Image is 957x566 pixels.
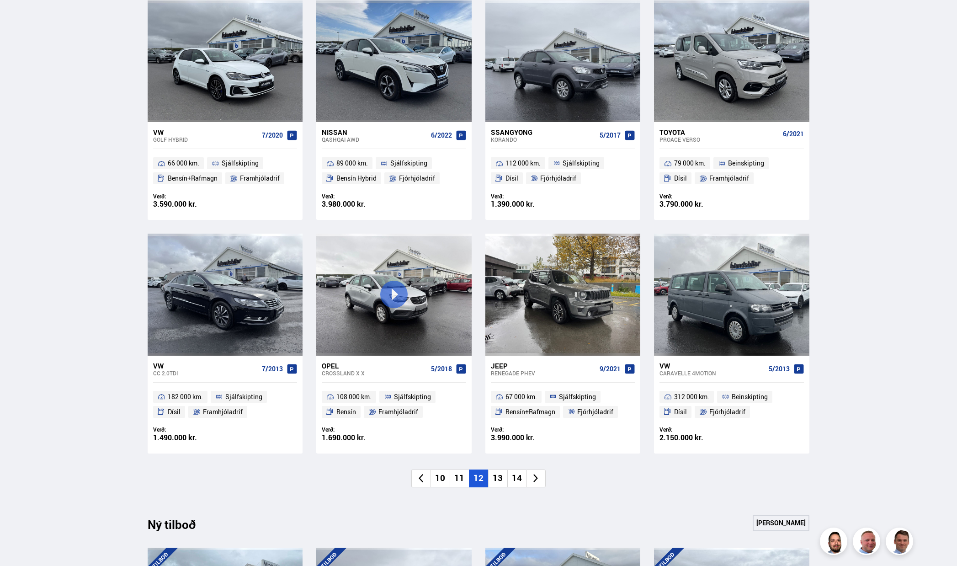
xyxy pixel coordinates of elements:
[322,362,427,370] div: Opel
[168,391,203,402] span: 182 000 km.
[674,158,706,169] span: 79 000 km.
[654,122,809,220] a: Toyota Proace VERSO 6/2021 79 000 km. Beinskipting Dísil Framhjóladrif Verð: 3.790.000 kr.
[322,136,427,143] div: Qashqai AWD
[659,136,779,143] div: Proace VERSO
[491,136,596,143] div: Korando
[485,122,640,220] a: Ssangyong Korando 5/2017 112 000 km. Sjálfskipting Dísil Fjórhjóladrif Verð: 1.390.000 kr.
[148,356,303,454] a: VW CC 2.0TDI 7/2013 182 000 km. Sjálfskipting Dísil Framhjóladrif Verð: 1.490.000 kr.
[491,128,596,136] div: Ssangyong
[322,426,394,433] div: Verð:
[559,391,596,402] span: Sjálfskipting
[262,365,283,373] span: 7/2013
[505,406,555,417] span: Bensín+Rafmagn
[488,470,507,487] li: 13
[316,122,471,220] a: Nissan Qashqai AWD 6/2022 89 000 km. Sjálfskipting Bensín Hybrid Fjórhjóladrif Verð: 3.980.000 kr.
[399,173,435,184] span: Fjórhjóladrif
[153,128,258,136] div: VW
[659,128,779,136] div: Toyota
[709,173,749,184] span: Framhjóladrif
[505,391,537,402] span: 67 000 km.
[674,391,709,402] span: 312 000 km.
[322,434,394,442] div: 1.690.000 kr.
[431,132,452,139] span: 6/2022
[336,158,368,169] span: 89 000 km.
[600,132,621,139] span: 5/2017
[153,362,258,370] div: VW
[505,173,518,184] span: Dísil
[600,365,621,373] span: 9/2021
[659,370,765,376] div: Caravelle 4MOTION
[378,406,418,417] span: Framhjóladrif
[659,200,732,208] div: 3.790.000 kr.
[336,173,377,184] span: Bensín Hybrid
[322,128,427,136] div: Nissan
[203,406,243,417] span: Framhjóladrif
[153,136,258,143] div: Golf HYBRID
[491,434,563,442] div: 3.990.000 kr.
[854,529,882,556] img: siFngHWaQ9KaOqBr.png
[732,391,768,402] span: Beinskipting
[153,434,225,442] div: 1.490.000 kr.
[168,173,218,184] span: Bensín+Rafmagn
[222,158,259,169] span: Sjálfskipting
[153,370,258,376] div: CC 2.0TDI
[728,158,764,169] span: Beinskipting
[654,356,809,454] a: VW Caravelle 4MOTION 5/2013 312 000 km. Beinskipting Dísil Fjórhjóladrif Verð: 2.150.000 kr.
[469,470,488,487] li: 12
[505,158,541,169] span: 112 000 km.
[821,529,849,556] img: nhp88E3Fdnt1Opn2.png
[322,370,427,376] div: Crossland X X
[262,132,283,139] span: 7/2020
[148,122,303,220] a: VW Golf HYBRID 7/2020 66 000 km. Sjálfskipting Bensín+Rafmagn Framhjóladrif Verð: 3.590.000 kr.
[491,200,563,208] div: 1.390.000 kr.
[7,4,35,31] button: Opna LiveChat spjallviðmót
[148,518,212,537] div: Ný tilboð
[674,173,687,184] span: Dísil
[240,173,280,184] span: Framhjóladrif
[336,406,356,417] span: Bensín
[491,193,563,200] div: Verð:
[674,406,687,417] span: Dísil
[153,193,225,200] div: Verð:
[659,193,732,200] div: Verð:
[390,158,427,169] span: Sjálfskipting
[753,515,809,531] a: [PERSON_NAME]
[659,362,765,370] div: VW
[168,406,181,417] span: Dísil
[659,426,732,433] div: Verð:
[322,200,394,208] div: 3.980.000 kr.
[783,130,804,138] span: 6/2021
[769,365,790,373] span: 5/2013
[491,426,563,433] div: Verð:
[336,391,372,402] span: 108 000 km.
[431,365,452,373] span: 5/2018
[394,391,431,402] span: Sjálfskipting
[431,470,450,487] li: 10
[491,362,596,370] div: Jeep
[659,434,732,442] div: 2.150.000 kr.
[540,173,576,184] span: Fjórhjóladrif
[153,426,225,433] div: Verð:
[709,406,745,417] span: Fjórhjóladrif
[577,406,613,417] span: Fjórhjóladrif
[168,158,199,169] span: 66 000 km.
[322,193,394,200] div: Verð:
[450,470,469,487] li: 11
[507,470,526,487] li: 14
[485,356,640,454] a: Jeep Renegade PHEV 9/2021 67 000 km. Sjálfskipting Bensín+Rafmagn Fjórhjóladrif Verð: 3.990.000 kr.
[316,356,471,454] a: Opel Crossland X X 5/2018 108 000 km. Sjálfskipting Bensín Framhjóladrif Verð: 1.690.000 kr.
[225,391,262,402] span: Sjálfskipting
[153,200,225,208] div: 3.590.000 kr.
[491,370,596,376] div: Renegade PHEV
[887,529,914,556] img: FbJEzSuNWCJXmdc-.webp
[563,158,600,169] span: Sjálfskipting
